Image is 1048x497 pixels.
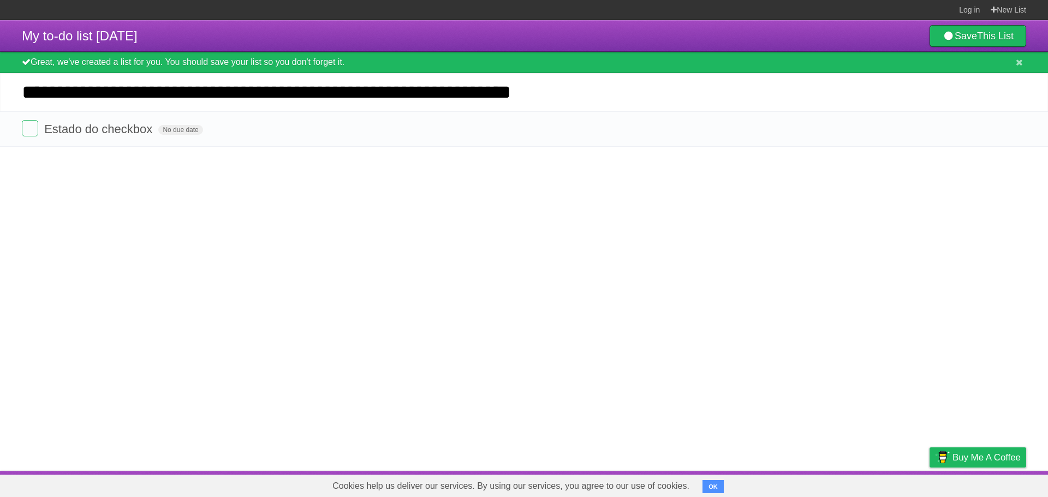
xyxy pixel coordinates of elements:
[878,474,902,494] a: Terms
[930,447,1026,468] a: Buy me a coffee
[22,28,138,43] span: My to-do list [DATE]
[977,31,1014,41] b: This List
[930,25,1026,47] a: SaveThis List
[952,448,1021,467] span: Buy me a coffee
[915,474,944,494] a: Privacy
[44,122,155,136] span: Estado do checkbox
[321,475,700,497] span: Cookies help us deliver our services. By using our services, you agree to our use of cookies.
[957,474,1026,494] a: Suggest a feature
[784,474,807,494] a: About
[820,474,865,494] a: Developers
[935,448,950,466] img: Buy me a coffee
[22,120,38,136] label: Done
[158,125,203,135] span: No due date
[702,480,724,493] button: OK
